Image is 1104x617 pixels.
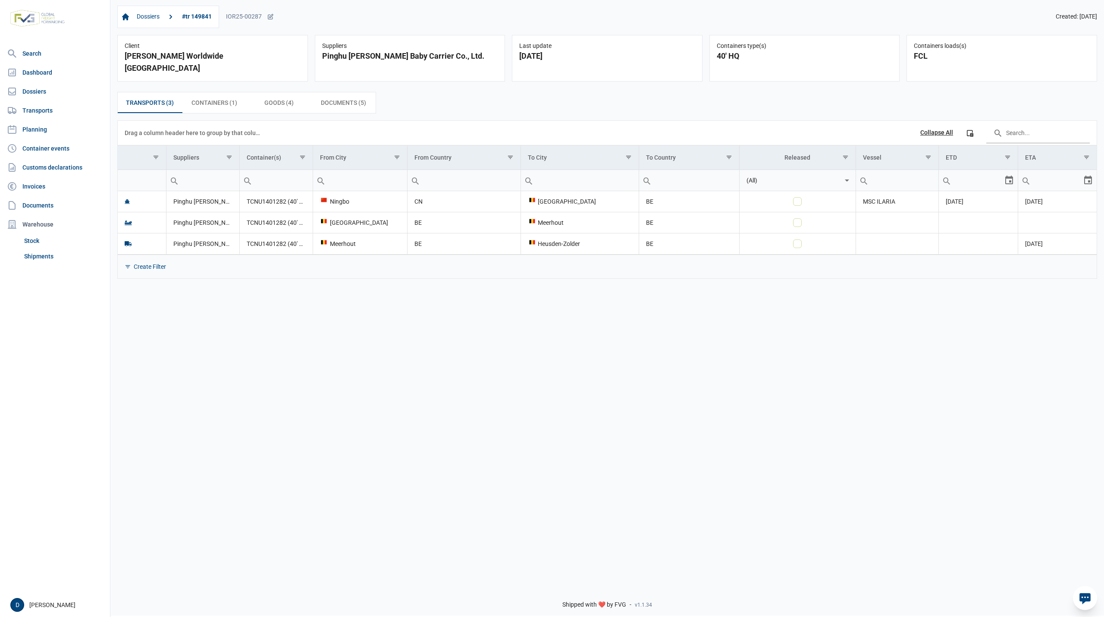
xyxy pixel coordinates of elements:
span: Goods (4) [264,98,294,108]
td: BE [408,212,521,233]
img: FVG - Global freight forwarding [7,6,68,30]
td: Pinghu [PERSON_NAME] Baby Carrier Co., Ltd. [166,191,240,212]
input: Filter cell [521,170,638,191]
td: Column From City [313,145,408,170]
div: To Country [646,154,676,161]
td: Column ETD [938,145,1018,170]
div: Drag a column header here to group by that column [125,126,263,140]
div: Search box [939,170,954,191]
div: Meerhout [528,218,631,227]
div: From Country [414,154,452,161]
button: D [10,598,24,612]
td: BE [639,191,739,212]
td: Filter cell [1018,170,1097,191]
span: [DATE] [1025,198,1043,205]
input: Filter cell [1018,170,1083,191]
div: FCL [914,50,1090,62]
span: Documents (5) [321,98,366,108]
td: TCNU1401282 (40' HQ) [240,191,313,212]
td: Filter cell [313,170,408,191]
td: Column From Country [408,145,521,170]
input: Search in the data grid [986,123,1090,143]
span: Show filter options for column 'Vessel' [925,154,931,161]
div: Collapse All [920,129,953,137]
a: Dossiers [133,9,163,24]
td: Filter cell [938,170,1018,191]
td: Column Container(s) [240,145,313,170]
td: Column Released [740,145,856,170]
td: Filter cell [166,170,240,191]
td: TCNU1401282 (40' HQ) [240,212,313,233]
div: Warehouse [3,216,107,233]
td: Filter cell [521,170,639,191]
a: Planning [3,121,107,138]
input: Filter cell [240,170,313,191]
div: 40' HQ [717,50,893,62]
div: From City [320,154,346,161]
div: Create Filter [134,263,166,271]
div: [GEOGRAPHIC_DATA] [320,218,400,227]
td: Pinghu [PERSON_NAME] Baby Carrier Co., Ltd. [166,233,240,254]
td: BE [639,212,739,233]
div: Search box [313,170,329,191]
span: [DATE] [1025,240,1043,247]
div: To City [528,154,547,161]
td: Column Vessel [856,145,938,170]
a: Invoices [3,178,107,195]
input: Filter cell [939,170,1004,191]
div: [PERSON_NAME] [10,598,105,612]
div: Vessel [863,154,881,161]
span: Containers (1) [191,98,237,108]
span: v1.1.34 [635,601,652,608]
a: Transports [3,102,107,119]
span: Show filter options for column 'Released' [842,154,849,161]
input: Filter cell [166,170,239,191]
div: Search box [856,170,872,191]
td: Filter cell [118,170,166,191]
div: Client [125,42,301,50]
div: Containers loads(s) [914,42,1090,50]
div: Data grid with 3 rows and 11 columns [118,121,1097,278]
div: Search box [240,170,255,191]
div: Select [1083,170,1093,191]
span: Shipped with ❤️ by FVG [562,601,626,609]
td: BE [639,233,739,254]
input: Filter cell [313,170,407,191]
div: Ningbo [320,197,400,206]
a: Stock [21,233,107,249]
span: Show filter options for column 'To Country' [726,154,732,161]
a: Customs declarations [3,159,107,176]
a: Search [3,45,107,62]
td: Column ETA [1018,145,1097,170]
a: Shipments [21,249,107,264]
input: Filter cell [639,170,739,191]
span: Show filter options for column '' [153,154,159,161]
div: Containers type(s) [717,42,893,50]
div: Select [842,170,852,191]
div: ETD [946,154,957,161]
a: Dossiers [3,83,107,100]
div: Search box [639,170,655,191]
td: Column Suppliers [166,145,240,170]
input: Filter cell [118,170,166,191]
div: Select [1004,170,1014,191]
td: Filter cell [740,170,856,191]
input: Filter cell [856,170,938,191]
div: Suppliers [173,154,199,161]
span: Show filter options for column 'ETA' [1083,154,1090,161]
div: Last update [519,42,695,50]
div: Search box [1018,170,1034,191]
div: [PERSON_NAME] Worldwide [GEOGRAPHIC_DATA] [125,50,301,74]
a: Documents [3,197,107,214]
span: Show filter options for column 'From Country' [507,154,514,161]
span: [DATE] [946,198,963,205]
div: Released [784,154,810,161]
td: Filter cell [408,170,521,191]
span: Show filter options for column 'To City' [625,154,632,161]
a: #tr 149841 [179,9,215,24]
div: Search box [166,170,182,191]
div: [DATE] [519,50,695,62]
